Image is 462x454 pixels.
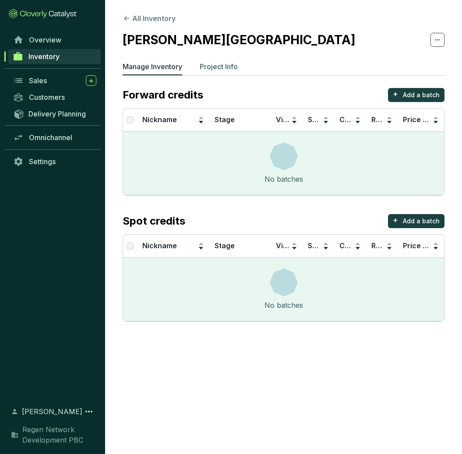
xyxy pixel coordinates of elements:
p: Project Info [200,61,238,72]
span: Regen Network Development PBC [22,424,96,445]
a: Omnichannel [9,130,101,145]
p: + [393,88,398,100]
h2: [PERSON_NAME][GEOGRAPHIC_DATA] [123,31,356,49]
span: Nickname [142,241,177,250]
span: Inventory [28,52,60,61]
th: Stage [209,109,271,132]
span: Sellable [308,241,335,250]
div: No batches [265,174,303,184]
p: Add a batch [403,91,440,99]
span: Price (USD) [403,115,442,124]
span: Sellable [308,115,335,124]
span: Customers [29,93,65,102]
a: Settings [9,154,101,169]
p: + [393,214,398,226]
span: Remaining [371,241,407,250]
span: Price (USD) [403,241,442,250]
span: Omnichannel [29,133,72,142]
span: Nickname [142,115,177,124]
p: Spot credits [123,214,185,228]
div: No batches [265,300,303,310]
span: Delivery Planning [28,109,86,118]
th: Stage [209,235,271,258]
a: Overview [9,32,101,47]
span: Settings [29,157,56,166]
span: Overview [29,35,61,44]
span: Stage [215,241,235,250]
a: Delivery Planning [9,106,101,121]
span: Sales [29,76,47,85]
a: Customers [9,90,101,105]
p: Forward credits [123,88,203,102]
span: Vintage [276,241,303,250]
span: Committed [339,115,377,124]
a: Sales [9,73,101,88]
p: Manage Inventory [123,61,182,72]
button: +Add a batch [388,214,444,228]
button: +Add a batch [388,88,444,102]
span: Vintage [276,115,303,124]
span: Remaining [371,115,407,124]
button: All Inventory [123,13,176,24]
p: Add a batch [403,217,440,225]
span: Committed [339,241,377,250]
a: Inventory [8,49,101,64]
span: [PERSON_NAME] [22,406,82,417]
span: Stage [215,115,235,124]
